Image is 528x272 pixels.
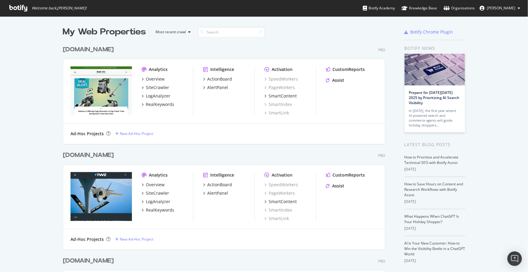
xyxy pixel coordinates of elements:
[32,6,87,11] span: Welcome back, [PERSON_NAME] !
[71,172,132,221] img: twz.com
[264,207,292,213] a: SmartIndex
[63,257,116,265] a: [DOMAIN_NAME]
[146,190,169,196] div: SiteCrawler
[63,45,116,54] a: [DOMAIN_NAME]
[146,93,170,99] div: LogAnalyzer
[332,183,344,189] div: Assist
[378,153,385,158] div: Pro
[475,3,525,13] button: [PERSON_NAME]
[146,76,165,82] div: Overview
[207,76,232,82] div: ActionBoard
[142,101,174,107] a: RealKeywords
[210,172,234,178] div: Intelligence
[264,76,298,82] a: SpeedWorkers
[264,182,298,188] a: SpeedWorkers
[272,172,293,178] div: Activation
[264,85,295,91] a: PageWorkers
[264,101,292,107] a: SmartIndex
[363,5,395,11] div: Botify Academy
[405,45,465,52] div: Botify news
[405,29,453,35] a: Botify Chrome Plugin
[63,151,114,160] div: [DOMAIN_NAME]
[115,131,153,136] a: New Ad-Hoc Project
[146,85,169,91] div: SiteCrawler
[146,101,174,107] div: RealKeywords
[71,236,104,242] div: Ad-Hoc Projects
[115,237,153,242] a: New Ad-Hoc Project
[207,85,228,91] div: AlertPanel
[409,90,460,105] a: Prepare for [DATE][DATE] 2025 by Prioritizing AI Search Visibility
[146,207,174,213] div: RealKeywords
[264,190,295,196] a: PageWorkers
[151,27,193,37] button: Most recent crawl
[326,77,344,83] a: Assist
[203,190,228,196] a: AlertPanel
[378,47,385,53] div: Pro
[63,257,114,265] div: [DOMAIN_NAME]
[71,131,104,137] div: Ad-Hoc Projects
[149,66,168,72] div: Analytics
[405,181,463,197] a: How to Save Hours on Content and Research Workflows with Botify Assist
[142,182,165,188] a: Overview
[269,93,297,99] div: SmartContent
[326,66,365,72] a: CustomReports
[146,182,165,188] div: Overview
[203,182,232,188] a: ActionBoard
[272,66,293,72] div: Activation
[405,155,459,165] a: How to Prioritize and Accelerate Technical SEO with Botify Assist
[207,182,232,188] div: ActionBoard
[409,108,461,128] div: In [DATE], the first year where AI-powered search and commerce agents will guide holiday shoppers…
[264,93,297,99] a: SmartContent
[71,66,132,115] img: bobvila.com
[326,183,344,189] a: Assist
[487,5,515,11] span: Matthew Edgar
[333,172,365,178] div: CustomReports
[207,190,228,196] div: AlertPanel
[198,27,265,37] input: Search
[405,241,465,257] a: AI Is Your New Customer: How to Win the Visibility Battle in a ChatGPT World
[142,207,174,213] a: RealKeywords
[146,199,170,205] div: LogAnalyzer
[203,85,228,91] a: AlertPanel
[332,77,344,83] div: Assist
[405,54,465,85] img: Prepare for Black Friday 2025 by Prioritizing AI Search Visibility
[156,30,186,34] div: Most recent crawl
[405,226,465,231] div: [DATE]
[264,110,289,116] a: SmartLink
[411,29,453,35] div: Botify Chrome Plugin
[378,259,385,264] div: Pro
[142,93,170,99] a: LogAnalyzer
[63,45,114,54] div: [DOMAIN_NAME]
[120,131,153,136] div: New Ad-Hoc Project
[405,199,465,204] div: [DATE]
[210,66,234,72] div: Intelligence
[142,199,170,205] a: LogAnalyzer
[405,141,465,148] div: Latest Blog Posts
[142,76,165,82] a: Overview
[444,5,475,11] div: Organizations
[142,85,169,91] a: SiteCrawler
[142,190,169,196] a: SiteCrawler
[149,172,168,178] div: Analytics
[507,251,522,266] div: Open Intercom Messenger
[326,172,365,178] a: CustomReports
[264,216,289,222] a: SmartLink
[63,26,146,38] div: My Web Properties
[63,151,116,160] a: [DOMAIN_NAME]
[269,199,297,205] div: SmartContent
[405,214,459,224] a: What Happens When ChatGPT Is Your Holiday Shopper?
[405,167,465,172] div: [DATE]
[402,5,437,11] div: Knowledge Base
[203,76,232,82] a: ActionBoard
[405,258,465,264] div: [DATE]
[264,199,297,205] a: SmartContent
[120,237,153,242] div: New Ad-Hoc Project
